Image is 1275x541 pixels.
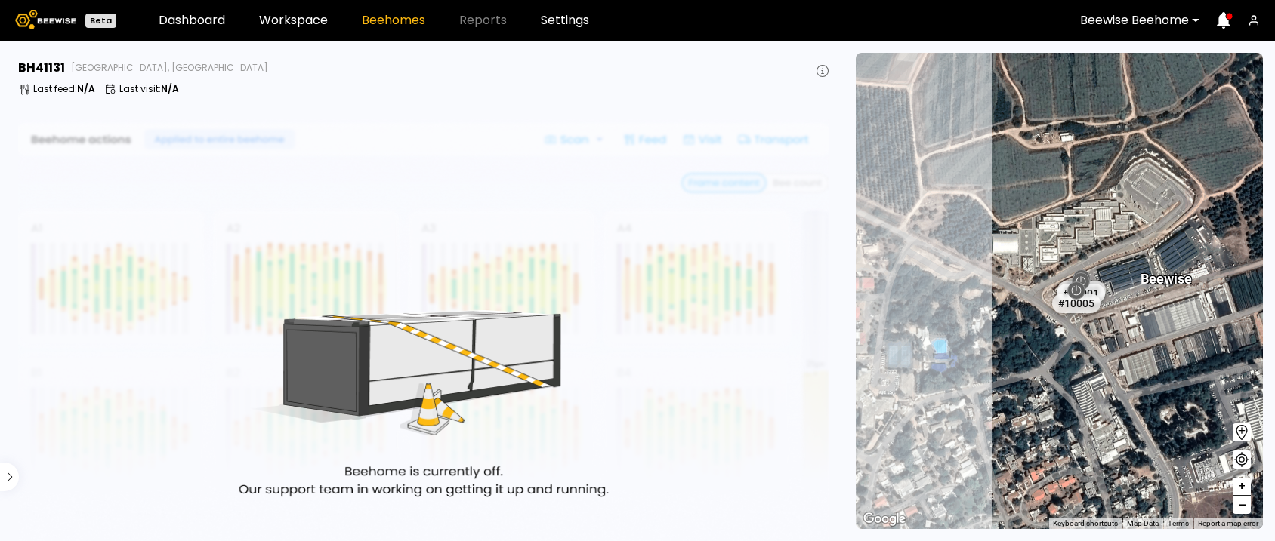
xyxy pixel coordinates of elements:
[1051,294,1100,313] div: # 10005
[119,85,179,94] p: Last visit :
[1057,281,1106,300] div: # 10035
[259,14,328,26] a: Workspace
[1127,518,1159,529] button: Map Data
[362,14,425,26] a: Beehomes
[18,62,65,74] h3: BH 41131
[1168,519,1189,527] a: Terms (opens in new tab)
[159,14,225,26] a: Dashboard
[459,14,507,26] span: Reports
[85,14,116,28] div: Beta
[860,509,909,529] a: Open this area in Google Maps (opens a new window)
[15,10,76,29] img: Beewise logo
[1233,478,1251,496] button: +
[33,85,95,94] p: Last feed :
[1057,284,1105,303] div: # 10001
[77,82,95,95] b: N/A
[541,14,589,26] a: Settings
[1198,519,1258,527] a: Report a map error
[1053,518,1118,529] button: Keyboard shortcuts
[1140,254,1191,286] div: Beewise
[860,509,909,529] img: Google
[1237,477,1246,496] span: +
[71,63,268,72] span: [GEOGRAPHIC_DATA], [GEOGRAPHIC_DATA]
[1233,496,1251,514] button: –
[1238,496,1246,515] span: –
[161,82,179,95] b: N/A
